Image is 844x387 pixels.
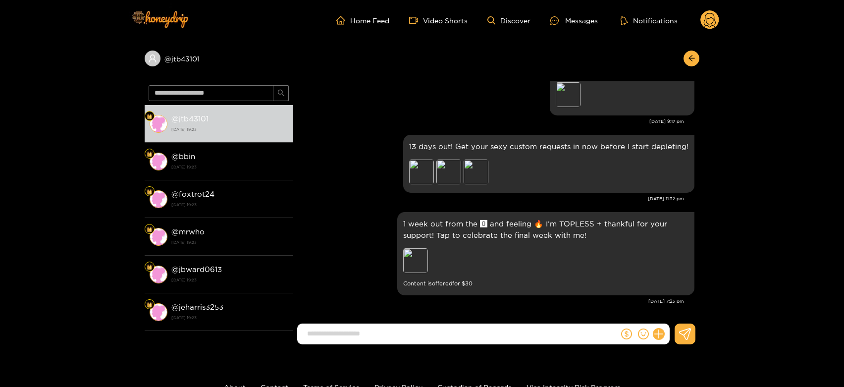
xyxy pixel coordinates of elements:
img: Fan Level [147,151,153,157]
strong: [DATE] 19:23 [171,125,288,134]
img: conversation [150,228,167,246]
p: 1 week out from the 🅾 and feeling 🔥 I’m TOPLESS + thankful for your support! Tap to celebrate the... [403,218,688,241]
strong: @ jbward0613 [171,265,222,274]
button: dollar [619,327,634,341]
div: Sep. 29, 7:23 pm [397,212,694,295]
img: conversation [150,115,167,133]
button: Notifications [618,15,681,25]
span: home [336,16,350,25]
span: dollar [621,329,632,339]
img: Fan Level [147,302,153,308]
div: Sep. 18, 9:17 pm [550,57,694,115]
strong: @ mrwho [171,227,205,236]
strong: @ jtb43101 [171,114,209,123]
img: conversation [150,153,167,170]
div: [DATE] 11:32 pm [298,195,684,202]
strong: @ bbin [171,152,195,161]
img: Fan Level [147,113,153,119]
div: Sep. 24, 11:32 pm [403,135,694,193]
span: smile [638,329,649,339]
a: Video Shorts [409,16,468,25]
div: [DATE] 9:17 pm [298,118,684,125]
p: 13 days out! Get your sexy custom requests in now before I start depleting! [409,141,688,152]
button: arrow-left [684,51,699,66]
img: Fan Level [147,189,153,195]
img: Fan Level [147,226,153,232]
strong: @ jeharris3253 [171,303,223,311]
img: conversation [150,190,167,208]
strong: [DATE] 19:23 [171,200,288,209]
span: arrow-left [688,55,695,63]
img: Fan Level [147,264,153,270]
a: Discover [487,16,530,25]
a: Home Feed [336,16,389,25]
strong: [DATE] 19:23 [171,313,288,322]
span: video-camera [409,16,423,25]
div: [DATE] 7:23 pm [298,298,684,305]
strong: @ foxtrot24 [171,190,214,198]
div: Messages [550,15,598,26]
small: Content is offered for $ 30 [403,278,688,289]
button: search [273,85,289,101]
strong: [DATE] 19:23 [171,163,288,171]
span: search [277,89,285,98]
img: conversation [150,266,167,283]
strong: [DATE] 19:23 [171,276,288,284]
span: user [148,54,157,63]
img: conversation [150,303,167,321]
strong: [DATE] 19:23 [171,238,288,247]
div: @jtb43101 [145,51,293,66]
